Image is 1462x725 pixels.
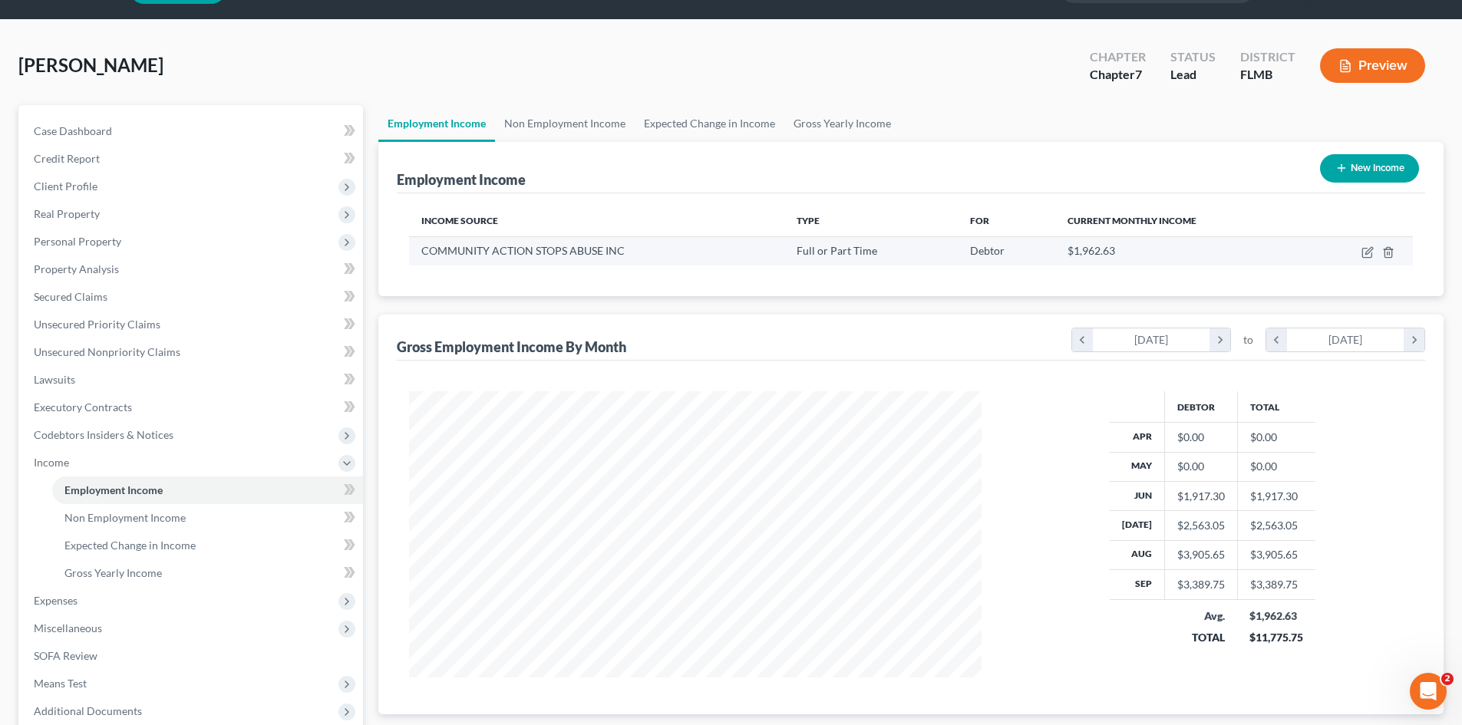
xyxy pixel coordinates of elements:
td: $0.00 [1237,452,1315,481]
span: Property Analysis [34,262,119,275]
span: Credit Report [34,152,100,165]
th: Aug [1110,540,1165,569]
span: Expenses [34,594,78,607]
div: $1,917.30 [1177,489,1225,504]
div: $1,962.63 [1249,608,1303,624]
th: Total [1237,391,1315,422]
span: Client Profile [34,180,97,193]
span: Executory Contracts [34,400,132,414]
div: $2,563.05 [1177,518,1225,533]
iframe: Intercom live chat [1410,673,1447,710]
th: Jun [1110,481,1165,510]
span: Type [797,215,820,226]
span: Real Property [34,207,100,220]
td: $3,389.75 [1237,570,1315,599]
span: Means Test [34,677,87,690]
span: Lawsuits [34,373,75,386]
a: Non Employment Income [495,105,635,142]
span: Gross Yearly Income [64,566,162,579]
td: $2,563.05 [1237,511,1315,540]
i: chevron_right [1210,328,1230,351]
span: Miscellaneous [34,621,102,634]
div: [DATE] [1287,328,1404,351]
a: Case Dashboard [21,117,363,145]
div: Lead [1170,66,1216,84]
span: Debtor [970,244,1005,257]
th: May [1110,452,1165,481]
a: Lawsuits [21,366,363,394]
div: Gross Employment Income By Month [397,338,626,356]
th: Apr [1110,423,1165,452]
div: Chapter [1090,66,1146,84]
span: Personal Property [34,235,121,248]
button: Preview [1320,48,1425,83]
div: TOTAL [1177,630,1225,645]
div: [DATE] [1093,328,1210,351]
span: Employment Income [64,483,163,496]
div: $3,905.65 [1177,547,1225,562]
span: Non Employment Income [64,511,186,524]
a: Credit Report [21,145,363,173]
div: $0.00 [1177,430,1225,445]
span: to [1243,332,1253,348]
span: Secured Claims [34,290,107,303]
th: [DATE] [1110,511,1165,540]
span: Expected Change in Income [64,539,196,552]
div: Avg. [1177,608,1225,624]
span: Unsecured Nonpriority Claims [34,345,180,358]
span: Current Monthly Income [1068,215,1196,226]
td: $3,905.65 [1237,540,1315,569]
span: 2 [1441,673,1454,685]
div: Employment Income [397,170,526,189]
span: For [970,215,989,226]
div: $11,775.75 [1249,630,1303,645]
span: [PERSON_NAME] [18,54,163,76]
a: Secured Claims [21,283,363,311]
div: $3,389.75 [1177,577,1225,592]
a: Unsecured Nonpriority Claims [21,338,363,366]
div: Status [1170,48,1216,66]
a: Executory Contracts [21,394,363,421]
span: Unsecured Priority Claims [34,318,160,331]
i: chevron_left [1072,328,1093,351]
th: Sep [1110,570,1165,599]
div: District [1240,48,1295,66]
a: Gross Yearly Income [784,105,900,142]
td: $0.00 [1237,423,1315,452]
a: Employment Income [378,105,495,142]
span: Income [34,456,69,469]
a: Gross Yearly Income [52,559,363,587]
div: Chapter [1090,48,1146,66]
span: Full or Part Time [797,244,877,257]
a: Employment Income [52,476,363,504]
a: Expected Change in Income [52,532,363,559]
span: Additional Documents [34,704,142,717]
span: SOFA Review [34,649,97,662]
a: Non Employment Income [52,504,363,532]
button: New Income [1320,154,1419,183]
span: COMMUNITY ACTION STOPS ABUSE INC [421,244,625,257]
span: 7 [1135,67,1142,81]
i: chevron_left [1266,328,1287,351]
span: $1,962.63 [1068,244,1115,257]
a: Property Analysis [21,255,363,283]
a: SOFA Review [21,642,363,670]
span: Case Dashboard [34,124,112,137]
i: chevron_right [1404,328,1424,351]
a: Unsecured Priority Claims [21,311,363,338]
div: $0.00 [1177,459,1225,474]
td: $1,917.30 [1237,481,1315,510]
span: Codebtors Insiders & Notices [34,428,173,441]
th: Debtor [1164,391,1237,422]
a: Expected Change in Income [635,105,784,142]
span: Income Source [421,215,498,226]
div: FLMB [1240,66,1295,84]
